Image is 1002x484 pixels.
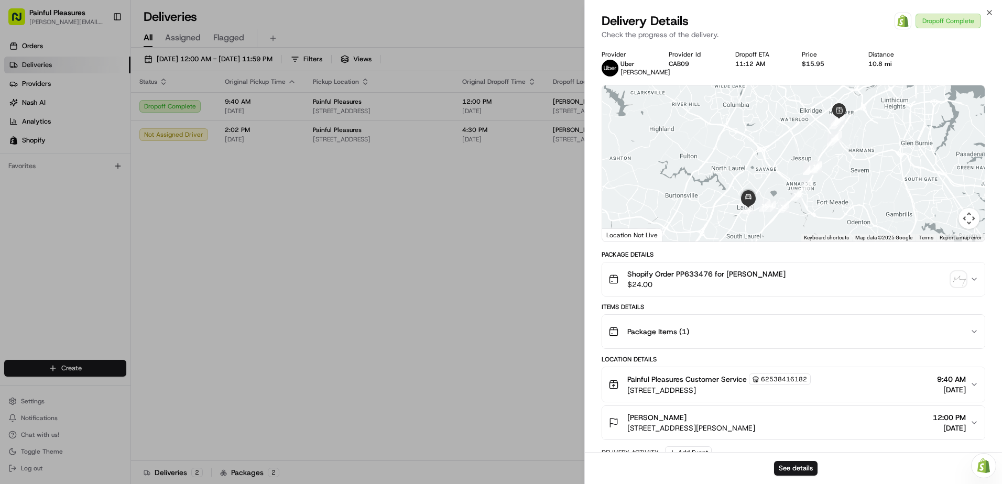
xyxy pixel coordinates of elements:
[602,315,985,348] button: Package Items (1)
[831,131,842,142] div: 5
[602,60,618,76] img: uber-new-logo.jpeg
[933,412,966,423] span: 12:00 PM
[761,375,807,383] span: 62538416182
[627,326,689,337] span: Package Items ( 1 )
[602,367,985,402] button: Painful Pleasures Customer Service62538416182[STREET_ADDRESS]9:40 AM[DATE]
[627,423,755,433] span: [STREET_ADDRESS][PERSON_NAME]
[810,161,822,172] div: 10
[765,201,776,212] div: 14
[89,153,97,161] div: 💻
[10,10,31,31] img: Nash
[36,111,133,119] div: We're available if you need us!
[919,235,933,240] a: Terms (opens in new tab)
[802,50,852,59] div: Price
[669,60,689,68] button: CAB09
[855,235,912,240] span: Map data ©2025 Google
[735,60,785,68] div: 11:12 AM
[602,355,985,364] div: Location Details
[801,179,812,190] div: 11
[602,406,985,439] button: [PERSON_NAME][STREET_ADDRESS][PERSON_NAME]12:00 PM[DATE]
[951,272,966,287] img: signature_proof_of_delivery image
[804,162,816,173] div: 3
[669,50,718,59] div: Provider Id
[602,13,689,29] span: Delivery Details
[10,153,19,161] div: 📗
[827,134,838,146] div: 9
[36,100,172,111] div: Start new chat
[21,152,80,162] span: Knowledge Base
[602,303,985,311] div: Items Details
[627,374,747,384] span: Painful Pleasures Customer Service
[627,269,786,279] span: Shopify Order PP633476 for [PERSON_NAME]
[940,235,982,240] a: Report a map error
[959,208,979,229] button: Map camera controls
[84,148,172,167] a: 💻API Documentation
[897,15,909,27] img: Shopify
[791,189,802,201] div: 12
[104,178,127,185] span: Pylon
[602,228,662,241] div: Location Not Live
[804,234,849,241] button: Keyboard shortcuts
[868,60,918,68] div: 10.8 mi
[602,262,985,296] button: Shopify Order PP633476 for [PERSON_NAME]$24.00signature_proof_of_delivery image
[759,200,770,212] div: 15
[620,68,670,76] span: [PERSON_NAME]
[933,423,966,433] span: [DATE]
[803,163,814,175] div: 2
[735,50,785,59] div: Dropoff ETA
[895,13,911,29] a: Shopify
[778,201,789,213] div: 13
[6,148,84,167] a: 📗Knowledge Base
[602,448,659,457] div: Delivery Activity
[831,114,842,126] div: 8
[27,68,173,79] input: Clear
[627,412,687,423] span: [PERSON_NAME]
[620,60,635,68] span: Uber
[774,461,818,476] button: See details
[665,446,712,459] button: Add Event
[868,50,918,59] div: Distance
[829,118,841,129] div: 6
[937,374,966,384] span: 9:40 AM
[602,50,651,59] div: Provider
[937,384,966,395] span: [DATE]
[605,228,639,241] img: Google
[178,103,191,116] button: Start new chat
[602,29,985,40] p: Check the progress of the delivery.
[605,228,639,241] a: Open this area in Google Maps (opens a new window)
[627,385,811,395] span: [STREET_ADDRESS]
[802,60,852,68] div: $15.95
[99,152,168,162] span: API Documentation
[743,202,754,214] div: 16
[627,279,786,290] span: $24.00
[602,250,985,259] div: Package Details
[10,42,191,59] p: Welcome 👋
[10,100,29,119] img: 1736555255976-a54dd68f-1ca7-489b-9aae-adbdc363a1c4
[74,177,127,185] a: Powered byPylon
